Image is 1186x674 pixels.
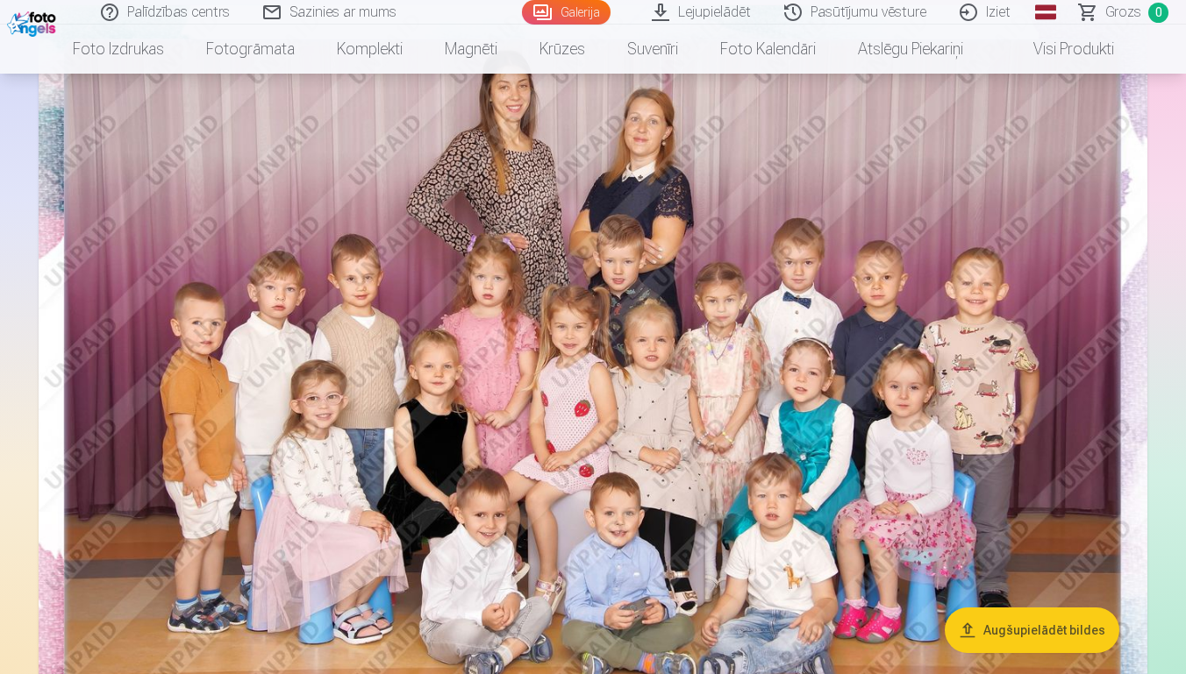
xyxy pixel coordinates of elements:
[1105,2,1141,23] span: Grozs
[1148,3,1168,23] span: 0
[699,25,837,74] a: Foto kalendāri
[52,25,185,74] a: Foto izdrukas
[185,25,316,74] a: Fotogrāmata
[945,607,1119,653] button: Augšupielādēt bildes
[7,7,61,37] img: /fa1
[424,25,518,74] a: Magnēti
[606,25,699,74] a: Suvenīri
[984,25,1135,74] a: Visi produkti
[518,25,606,74] a: Krūzes
[316,25,424,74] a: Komplekti
[837,25,984,74] a: Atslēgu piekariņi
